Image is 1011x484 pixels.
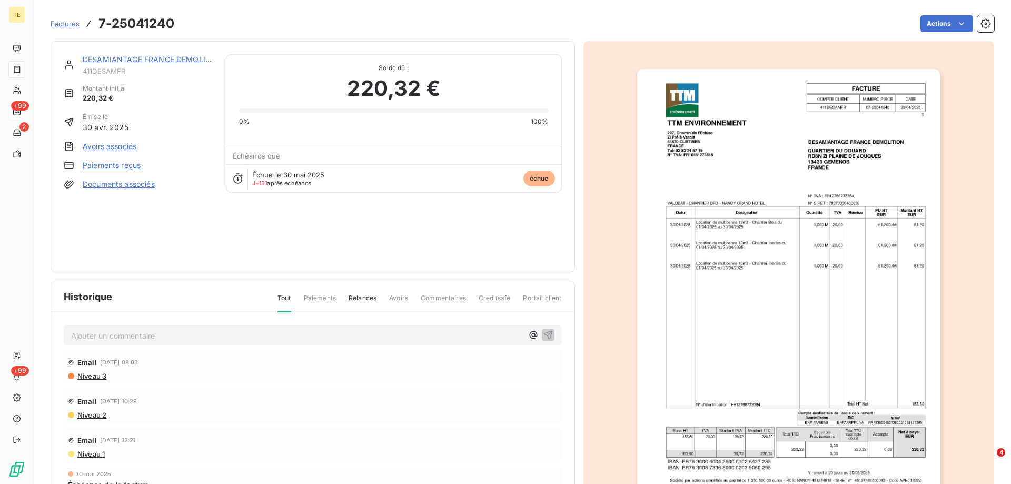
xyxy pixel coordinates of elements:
span: Solde dû : [239,63,549,73]
span: Échéance due [233,152,281,160]
span: Niveau 1 [76,450,105,458]
span: Email [77,397,97,406]
span: Factures [51,19,80,28]
h3: 7-25041240 [98,14,174,33]
span: échue [523,171,555,186]
span: +99 [11,101,29,111]
button: Actions [920,15,973,32]
span: Émise le [83,112,128,122]
span: Niveau 3 [76,372,106,380]
span: 30 mai 2025 [75,471,112,477]
span: Montant initial [83,84,126,93]
span: Paiements [304,293,336,311]
span: Email [77,358,97,367]
span: Relances [349,293,376,311]
span: Échue le 30 mai 2025 [252,171,325,179]
span: [DATE] 12:21 [100,437,136,443]
span: J+131 [252,180,267,187]
span: +99 [11,366,29,376]
a: Factures [51,18,80,29]
a: DESAMIANTAGE FRANCE DEMOLITION [83,55,224,64]
span: 4 [997,448,1005,457]
span: 220,32 € [83,93,126,104]
span: Portail client [523,293,561,311]
span: Commentaires [421,293,466,311]
iframe: Intercom live chat [975,448,1000,473]
span: Email [77,436,97,445]
span: Avoirs [389,293,408,311]
a: Paiements reçus [83,160,141,171]
span: après échéance [252,180,312,186]
span: Historique [64,290,113,304]
a: Avoirs associés [83,141,136,152]
img: Logo LeanPay [8,461,25,478]
span: 411DESAMFR [83,67,213,75]
span: 30 avr. 2025 [83,122,128,133]
span: 100% [531,117,549,126]
span: [DATE] 10:29 [100,398,137,404]
a: Documents associés [83,179,155,190]
span: Tout [277,293,291,312]
span: 2 [19,122,29,132]
span: Niveau 2 [76,411,106,419]
span: 220,32 € [347,73,440,104]
div: TE [8,6,25,23]
span: [DATE] 08:03 [100,359,138,366]
span: Creditsafe [479,293,511,311]
span: 0% [239,117,250,126]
